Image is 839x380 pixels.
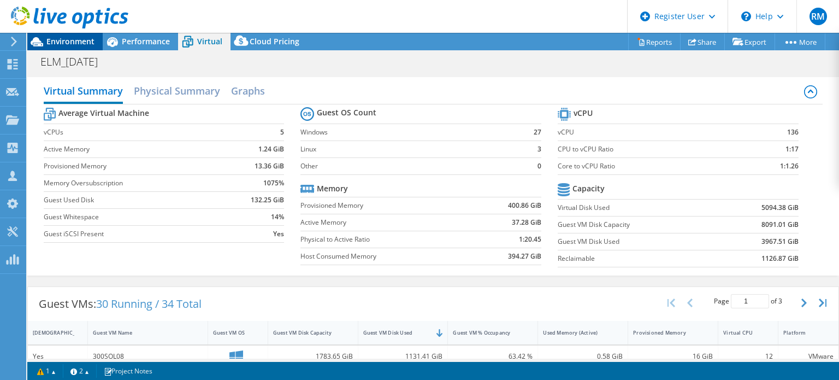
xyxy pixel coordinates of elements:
[96,364,160,378] a: Project Notes
[572,183,605,194] b: Capacity
[785,144,799,155] b: 1:17
[231,80,265,102] h2: Graphs
[633,350,713,363] div: 16 GiB
[761,202,799,213] b: 5094.38 GiB
[761,236,799,247] b: 3967.51 GiB
[558,253,720,264] label: Reclaimable
[263,178,284,189] b: 1075%
[783,329,820,336] div: Platform
[543,329,610,336] div: Used Memory (Active)
[723,350,773,363] div: 12
[29,364,63,378] a: 1
[558,236,720,247] label: Guest VM Disk Used
[453,350,533,363] div: 63.42 %
[300,251,471,262] label: Host Consumed Memory
[28,287,212,321] div: Guest VMs:
[317,107,376,118] b: Guest OS Count
[44,161,227,172] label: Provisioned Memory
[96,296,202,311] span: 30 Running / 34 Total
[273,229,284,239] b: Yes
[255,161,284,172] b: 13.36 GiB
[628,33,681,50] a: Reports
[213,329,250,336] div: Guest VM OS
[558,161,743,172] label: Core to vCPU Ratio
[537,161,541,172] b: 0
[508,200,541,211] b: 400.86 GiB
[512,217,541,228] b: 37.28 GiB
[363,350,443,363] div: 1131.41 GiB
[300,200,471,211] label: Provisioned Memory
[558,202,720,213] label: Virtual Disk Used
[317,183,348,194] b: Memory
[300,127,519,138] label: Windows
[122,36,170,46] span: Performance
[93,329,190,336] div: Guest VM Name
[44,195,227,206] label: Guest Used Disk
[558,219,720,230] label: Guest VM Disk Capacity
[723,329,760,336] div: Virtual CPU
[197,36,222,46] span: Virtual
[680,33,725,50] a: Share
[273,329,340,336] div: Guest VM Disk Capacity
[250,36,299,46] span: Cloud Pricing
[251,195,284,206] b: 132.25 GiB
[633,329,700,336] div: Provisioned Memory
[280,127,284,138] b: 5
[787,127,799,138] b: 136
[780,161,799,172] b: 1:1.26
[63,364,97,378] a: 2
[33,350,82,363] div: Yes
[778,296,782,306] span: 3
[300,217,471,228] label: Active Memory
[775,33,825,50] a: More
[724,33,775,50] a: Export
[714,294,782,308] span: Page of
[574,108,593,119] b: vCPU
[44,212,227,223] label: Guest Whitespace
[258,144,284,155] b: 1.24 GiB
[537,144,541,155] b: 3
[810,8,827,25] span: RM
[300,161,519,172] label: Other
[534,127,541,138] b: 27
[44,127,227,138] label: vCPUs
[783,350,834,363] div: VMware
[44,178,227,189] label: Memory Oversubscription
[44,144,227,155] label: Active Memory
[46,36,94,46] span: Environment
[44,229,227,239] label: Guest iSCSI Present
[453,329,519,336] div: Guest VM % Occupancy
[731,294,769,308] input: jump to page
[134,80,220,102] h2: Physical Summary
[363,329,430,336] div: Guest VM Disk Used
[44,80,123,104] h2: Virtual Summary
[761,219,799,230] b: 8091.01 GiB
[558,127,743,138] label: vCPU
[33,329,69,336] div: [DEMOGRAPHIC_DATA]
[300,234,471,245] label: Physical to Active Ratio
[558,144,743,155] label: CPU to vCPU Ratio
[300,144,519,155] label: Linux
[741,11,751,21] svg: \n
[93,350,203,363] div: 300SQL08
[36,56,115,68] h1: ELM_[DATE]
[508,251,541,262] b: 394.27 GiB
[271,212,284,223] b: 14%
[761,253,799,264] b: 1126.87 GiB
[273,350,353,363] div: 1783.65 GiB
[543,350,623,363] div: 0.58 GiB
[58,108,149,119] b: Average Virtual Machine
[519,234,541,245] b: 1:20.45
